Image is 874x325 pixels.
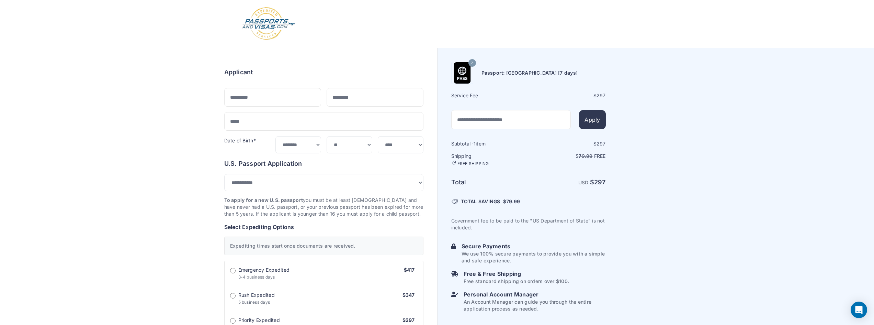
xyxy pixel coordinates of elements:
[224,159,423,169] h6: U.S. Passport Application
[464,290,606,299] h6: Personal Account Manager
[224,197,423,217] p: you must be at least [DEMOGRAPHIC_DATA] and have never had a U.S. passport, or your previous pass...
[529,140,606,147] div: $
[471,59,473,68] span: 7
[579,153,592,159] span: 79.99
[597,141,606,147] span: 297
[238,317,280,324] span: Priority Expedited
[451,177,528,187] h6: Total
[241,7,296,41] img: Logo
[579,110,605,129] button: Apply
[457,161,489,166] span: FREE SHIPPING
[464,299,606,312] p: An Account Manager can guide you through the entire application process as needed.
[461,198,500,205] span: TOTAL SAVINGS
[597,93,606,98] span: 297
[594,178,606,186] span: 297
[224,223,423,231] h6: Select Expediting Options
[452,62,473,84] img: Product Name
[402,317,415,323] span: $297
[238,274,275,280] span: 3-4 business days
[238,300,270,305] span: 5 business days
[451,217,606,231] p: Government fee to be paid to the "US Department of State" is not included.
[451,153,528,166] h6: Shipping
[462,250,606,264] p: We use 100% secure payments to provide you with a simple and safe experience.
[529,153,606,160] p: $
[224,67,253,77] h6: Applicant
[503,198,520,205] span: $
[851,302,867,318] div: Open Intercom Messenger
[224,237,423,255] div: Expediting times start once documents are received.
[529,92,606,99] div: $
[464,270,569,278] h6: Free & Free Shipping
[451,140,528,147] h6: Subtotal · item
[481,69,578,76] h6: Passport: [GEOGRAPHIC_DATA] [7 days]
[506,198,520,204] span: 79.99
[464,278,569,285] p: Free standard shipping on orders over $100.
[238,267,290,273] span: Emergency Expedited
[594,153,606,159] span: Free
[451,92,528,99] h6: Service Fee
[224,197,303,203] strong: To apply for a new U.S. passport
[224,138,256,143] label: Date of Birth*
[590,178,606,186] strong: $
[462,242,606,250] h6: Secure Payments
[578,180,589,185] span: USD
[238,292,275,299] span: Rush Expedited
[474,141,476,147] span: 1
[404,267,415,273] span: $417
[402,292,415,298] span: $347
